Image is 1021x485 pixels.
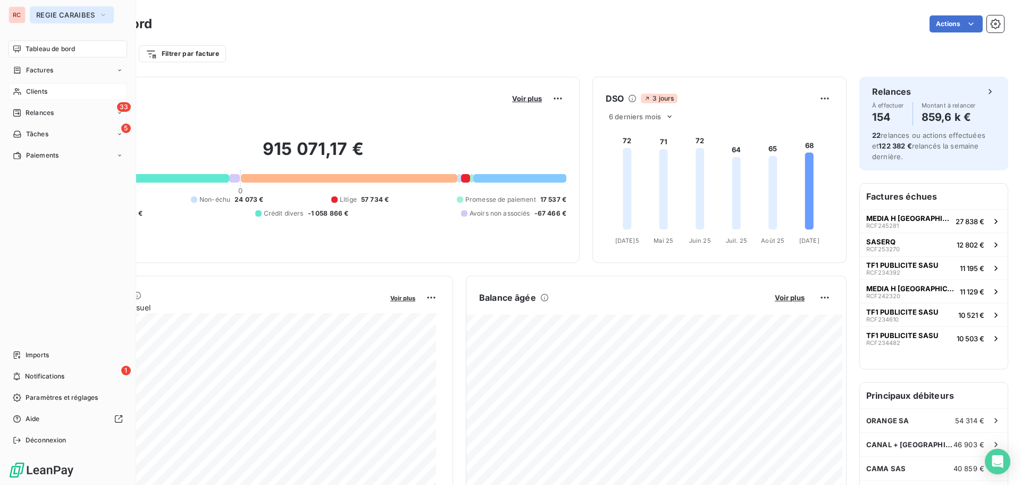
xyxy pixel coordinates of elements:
[956,217,984,226] span: 27 838 €
[860,326,1008,350] button: TF1 PUBLICITE SASURCF23448210 503 €
[654,237,673,244] tspan: Mai 25
[860,280,1008,303] button: MEDIA H [GEOGRAPHIC_DATA]RCF24232011 129 €
[26,393,98,402] span: Paramètres et réglages
[775,293,805,302] span: Voir plus
[872,85,911,98] h6: Relances
[534,209,566,218] span: -67 466 €
[922,109,976,126] h4: 859,6 k €
[761,237,784,244] tspan: Août 25
[26,435,66,445] span: Déconnexion
[470,209,530,218] span: Avoirs non associés
[985,449,1010,474] div: Open Intercom Messenger
[958,311,984,319] span: 10 521 €
[866,237,896,246] span: SASERQ
[960,287,984,296] span: 11 129 €
[235,195,263,204] span: 24 073 €
[60,302,383,313] span: Chiffre d'affaires mensuel
[953,464,984,473] span: 40 859 €
[930,15,983,32] button: Actions
[872,109,904,126] h4: 154
[866,316,899,323] span: RCF234610
[866,464,906,473] span: CAMA SAS
[540,195,566,204] span: 17 537 €
[860,256,1008,280] button: TF1 PUBLICITE SASURCF23439211 195 €
[866,416,909,425] span: ORANGE SA
[26,350,49,360] span: Imports
[860,209,1008,233] button: MEDIA H [GEOGRAPHIC_DATA]RCF24528127 838 €
[121,366,131,375] span: 1
[957,241,984,249] span: 12 802 €
[866,223,899,229] span: RCF245281
[860,233,1008,256] button: SASERQRCF25327012 802 €
[26,44,75,54] span: Tableau de bord
[308,209,349,218] span: -1 058 866 €
[866,293,900,299] span: RCF242320
[957,334,984,343] span: 10 503 €
[465,195,536,204] span: Promesse de paiement
[26,65,53,75] span: Factures
[953,440,984,449] span: 46 903 €
[9,462,74,479] img: Logo LeanPay
[615,237,639,244] tspan: [DATE]5
[866,246,900,252] span: RCF253270
[121,124,131,133] span: 5
[922,102,976,109] span: Montant à relancer
[878,142,911,150] span: 122 382 €
[866,340,900,346] span: RCF234482
[264,209,304,218] span: Crédit divers
[26,108,54,118] span: Relances
[866,214,951,223] span: MEDIA H [GEOGRAPHIC_DATA]
[340,195,357,204] span: Litige
[866,269,900,276] span: RCF234392
[390,294,415,302] span: Voir plus
[387,293,419,302] button: Voir plus
[866,261,939,269] span: TF1 PUBLICITE SASU
[26,129,48,139] span: Tâches
[509,94,545,103] button: Voir plus
[860,184,1008,209] h6: Factures échues
[689,237,711,244] tspan: Juin 25
[860,383,1008,408] h6: Principaux débiteurs
[955,416,984,425] span: 54 314 €
[860,303,1008,326] button: TF1 PUBLICITE SASURCF23461010 521 €
[512,94,542,103] span: Voir plus
[872,102,904,109] span: À effectuer
[609,112,661,121] span: 6 derniers mois
[872,131,881,139] span: 22
[866,440,953,449] span: CANAL + [GEOGRAPHIC_DATA]
[799,237,819,244] tspan: [DATE]
[25,372,64,381] span: Notifications
[479,291,536,304] h6: Balance âgée
[9,6,26,23] div: RC
[117,102,131,112] span: 33
[606,92,624,105] h6: DSO
[866,284,956,293] span: MEDIA H [GEOGRAPHIC_DATA]
[238,186,242,195] span: 0
[36,11,95,19] span: REGIE CARAIBES
[26,87,47,96] span: Clients
[26,414,40,424] span: Aide
[26,151,58,160] span: Paiements
[960,264,984,273] span: 11 195 €
[872,131,985,161] span: relances ou actions effectuées et relancés la semaine dernière.
[866,308,939,316] span: TF1 PUBLICITE SASU
[772,293,808,302] button: Voir plus
[866,331,939,340] span: TF1 PUBLICITE SASU
[641,94,677,103] span: 3 jours
[361,195,389,204] span: 57 734 €
[139,45,226,62] button: Filtrer par facture
[726,237,747,244] tspan: Juil. 25
[199,195,230,204] span: Non-échu
[9,410,127,428] a: Aide
[60,138,566,170] h2: 915 071,17 €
